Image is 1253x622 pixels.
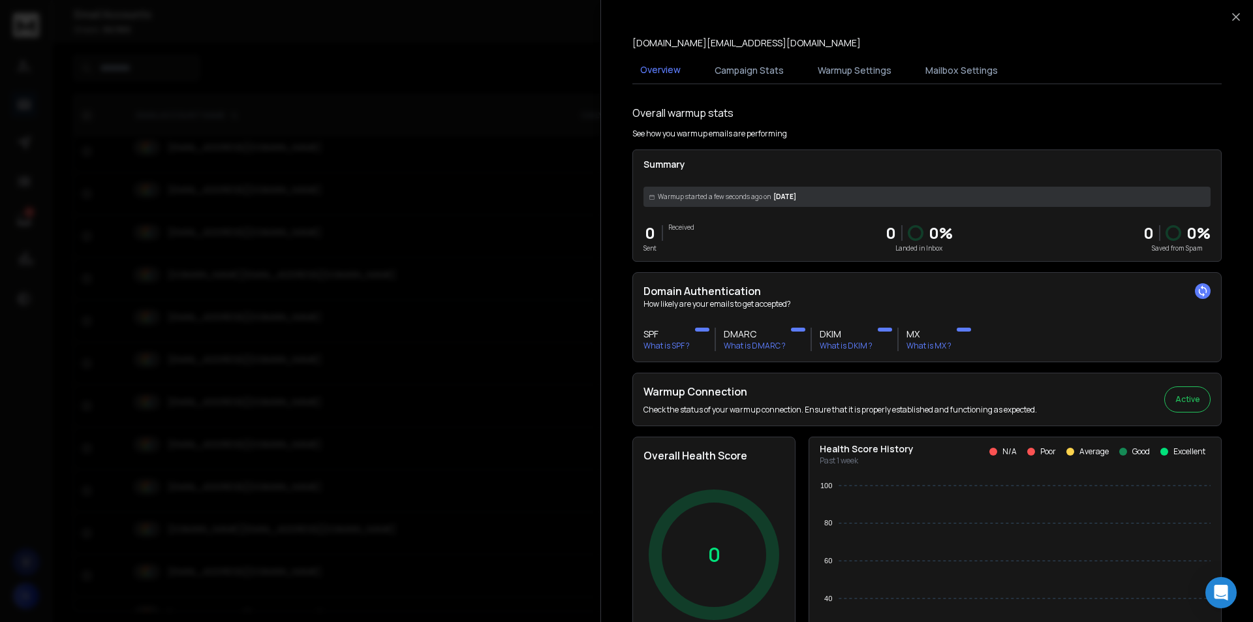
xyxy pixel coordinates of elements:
[824,595,832,602] tspan: 40
[643,448,784,463] h2: Overall Health Score
[643,341,690,351] p: What is SPF ?
[668,223,694,232] p: Received
[820,443,914,456] p: Health Score History
[820,482,832,490] tspan: 100
[906,341,951,351] p: What is MX ?
[632,129,787,139] p: See how you warmup emails are performing
[929,223,953,243] p: 0 %
[1173,446,1205,457] p: Excellent
[820,456,914,466] p: Past 1 week
[824,557,832,565] tspan: 60
[810,56,899,85] button: Warmup Settings
[724,328,786,341] h3: DMARC
[643,158,1211,171] p: Summary
[1143,222,1154,243] strong: 0
[643,384,1037,399] h2: Warmup Connection
[820,341,873,351] p: What is DKIM ?
[1205,577,1237,608] div: Open Intercom Messenger
[658,192,771,202] span: Warmup started a few seconds ago on
[643,328,690,341] h3: SPF
[632,37,861,50] p: [DOMAIN_NAME][EMAIL_ADDRESS][DOMAIN_NAME]
[918,56,1006,85] button: Mailbox Settings
[724,341,786,351] p: What is DMARC ?
[1143,243,1211,253] p: Saved from Spam
[708,543,720,567] p: 0
[1164,386,1211,412] button: Active
[886,223,896,243] p: 0
[632,55,688,86] button: Overview
[1132,446,1150,457] p: Good
[906,328,951,341] h3: MX
[1186,223,1211,243] p: 0 %
[643,283,1211,299] h2: Domain Authentication
[643,187,1211,207] div: [DATE]
[1079,446,1109,457] p: Average
[820,328,873,341] h3: DKIM
[643,405,1037,415] p: Check the status of your warmup connection. Ensure that it is properly established and functionin...
[632,105,734,121] h1: Overall warmup stats
[707,56,792,85] button: Campaign Stats
[643,223,657,243] p: 0
[643,243,657,253] p: Sent
[1040,446,1056,457] p: Poor
[886,243,953,253] p: Landed in Inbox
[643,299,1211,309] p: How likely are your emails to get accepted?
[1002,446,1017,457] p: N/A
[824,519,832,527] tspan: 80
